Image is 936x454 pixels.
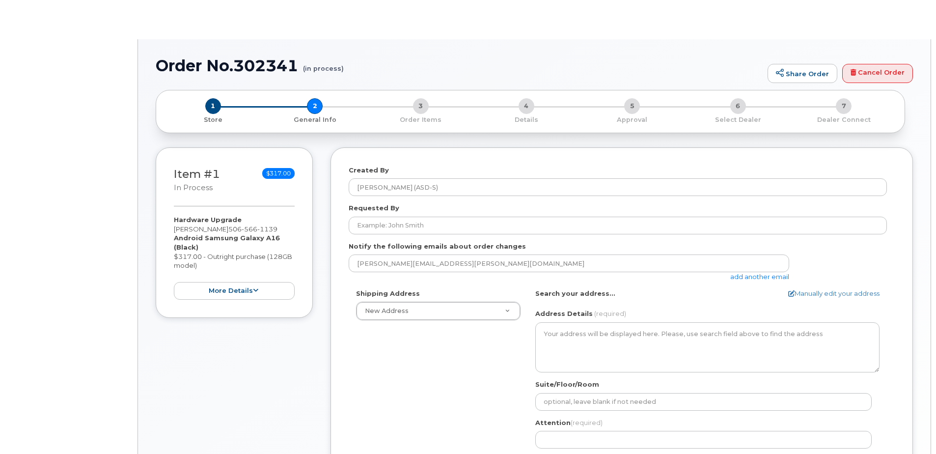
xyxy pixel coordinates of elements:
[535,418,603,427] label: Attention
[174,215,295,300] div: [PERSON_NAME] $317.00 - Outright purchase (128GB model)
[535,393,872,411] input: optional, leave blank if not needed
[349,217,887,234] input: Example: John Smith
[535,309,593,318] label: Address Details
[168,115,258,124] p: Store
[242,225,257,233] span: 566
[349,203,399,213] label: Requested By
[535,380,599,389] label: Suite/Floor/Room
[788,289,880,298] a: Manually edit your address
[365,307,409,314] span: New Address
[174,183,213,192] small: in process
[174,216,242,224] strong: Hardware Upgrade
[174,168,220,193] h3: Item #1
[356,289,420,298] label: Shipping Address
[174,282,295,300] button: more details
[156,57,763,74] h1: Order No.302341
[357,302,520,320] a: New Address
[228,225,277,233] span: 506
[349,166,389,175] label: Created By
[174,234,280,251] strong: Android Samsung Galaxy A16 (Black)
[730,273,789,281] a: add another email
[571,419,603,426] span: (required)
[164,114,262,124] a: 1 Store
[205,98,221,114] span: 1
[303,57,344,72] small: (in process)
[768,64,837,84] a: Share Order
[349,255,789,272] input: Example: john@appleseed.com
[594,310,626,317] span: (required)
[535,289,615,298] label: Search your address...
[257,225,277,233] span: 1139
[262,168,295,179] span: $317.00
[842,64,913,84] a: Cancel Order
[349,242,526,251] label: Notify the following emails about order changes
